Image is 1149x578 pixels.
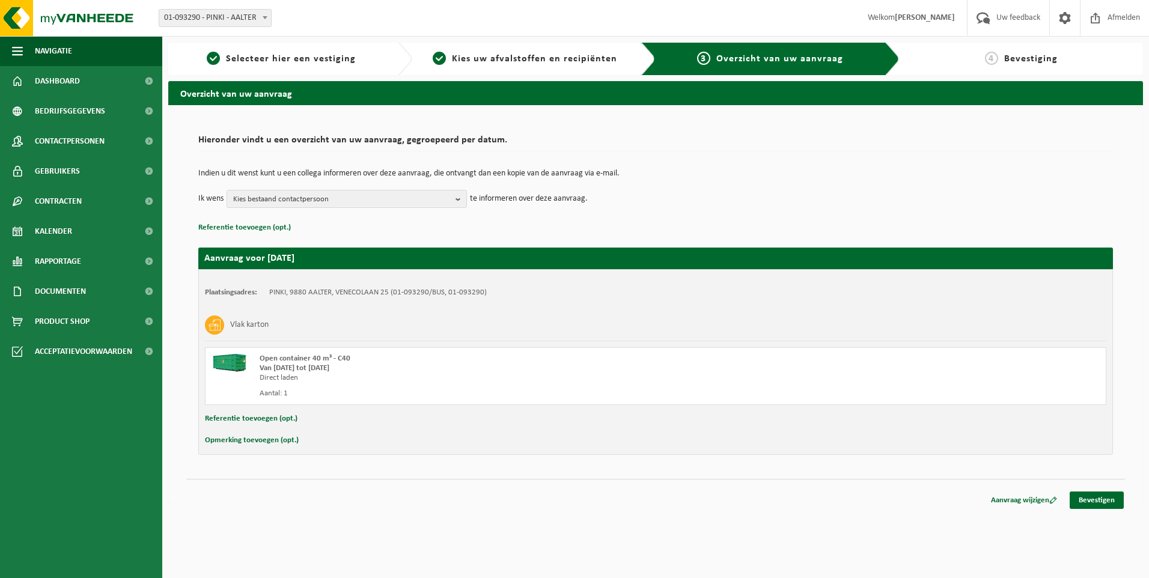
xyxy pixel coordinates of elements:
td: PINKI, 9880 AALTER, VENECOLAAN 25 (01-093290/BUS, 01-093290) [269,288,487,297]
button: Opmerking toevoegen (opt.) [205,433,299,448]
button: Referentie toevoegen (opt.) [198,220,291,236]
span: Documenten [35,276,86,306]
strong: [PERSON_NAME] [895,13,955,22]
span: Bedrijfsgegevens [35,96,105,126]
span: Dashboard [35,66,80,96]
a: Aanvraag wijzigen [982,491,1066,509]
button: Kies bestaand contactpersoon [227,190,467,208]
span: 4 [985,52,998,65]
div: Direct laden [260,373,704,383]
span: Product Shop [35,306,90,336]
h2: Overzicht van uw aanvraag [168,81,1143,105]
span: Navigatie [35,36,72,66]
span: Contracten [35,186,82,216]
span: Rapportage [35,246,81,276]
a: 1Selecteer hier een vestiging [174,52,388,66]
span: Selecteer hier een vestiging [226,54,356,64]
span: 2 [433,52,446,65]
span: Overzicht van uw aanvraag [716,54,843,64]
h3: Vlak karton [230,315,269,335]
button: Referentie toevoegen (opt.) [205,411,297,427]
p: te informeren over deze aanvraag. [470,190,588,208]
span: Contactpersonen [35,126,105,156]
span: 1 [207,52,220,65]
p: Ik wens [198,190,224,208]
p: Indien u dit wenst kunt u een collega informeren over deze aanvraag, die ontvangt dan een kopie v... [198,169,1113,178]
span: Gebruikers [35,156,80,186]
strong: Van [DATE] tot [DATE] [260,364,329,372]
a: Bevestigen [1070,491,1124,509]
span: Acceptatievoorwaarden [35,336,132,367]
span: 01-093290 - PINKI - AALTER [159,9,272,27]
span: Kies bestaand contactpersoon [233,190,451,208]
span: 01-093290 - PINKI - AALTER [159,10,271,26]
img: HK-XC-40-GN-00.png [212,354,248,372]
span: Kalender [35,216,72,246]
span: Bevestiging [1004,54,1058,64]
strong: Aanvraag voor [DATE] [204,254,294,263]
strong: Plaatsingsadres: [205,288,257,296]
span: 3 [697,52,710,65]
h2: Hieronder vindt u een overzicht van uw aanvraag, gegroepeerd per datum. [198,135,1113,151]
a: 2Kies uw afvalstoffen en recipiënten [418,52,632,66]
span: Kies uw afvalstoffen en recipiënten [452,54,617,64]
div: Aantal: 1 [260,389,704,398]
span: Open container 40 m³ - C40 [260,354,350,362]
